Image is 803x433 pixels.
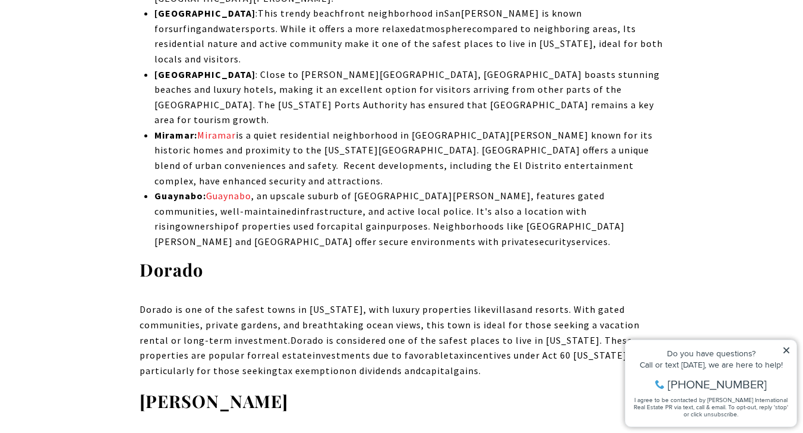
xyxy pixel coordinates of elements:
span: , an upscale suburb of [GEOGRAPHIC_DATA][PERSON_NAME], features gated communities, well-maintaine... [154,190,625,247]
span: surfing [169,23,202,34]
span: San [444,7,461,19]
div: Do you have questions? [12,27,172,35]
span: : Close to [PERSON_NAME][GEOGRAPHIC_DATA], [GEOGRAPHIC_DATA] boasts stunning beaches and luxury h... [154,68,660,126]
strong: Miramar: [154,129,197,141]
span: I agree to be contacted by [PERSON_NAME] International Real Estate PR via text, call & email. To ... [15,73,169,96]
span: , with luxury properties like [363,303,491,315]
strong: [GEOGRAPHIC_DATA] [154,68,255,80]
span: : [154,7,663,65]
span: Dorado is considered one of the safest places to live in [US_STATE]. These properties are popular... [140,334,633,376]
span: infrastructure [297,205,363,217]
span: [PHONE_NUMBER] [49,56,148,68]
a: Miramar - open in a new tab [197,129,236,141]
span: sports. While it offers a more relaxed [245,23,416,34]
a: Guaynabo [206,190,251,202]
span: capital gain [331,220,386,232]
strong: [GEOGRAPHIC_DATA] [154,7,255,19]
div: Call or text [DATE], we are here to help! [12,38,172,46]
span: and [516,303,533,315]
span: real estate [261,349,312,361]
span: Dorado is one of the safest towns in [US_STATE] [140,303,640,376]
strong: Guaynabo: [154,190,206,202]
strong: Dorado [140,258,203,281]
span: is a quiet residential neighborhood in [GEOGRAPHIC_DATA][PERSON_NAME] known for its historic home... [154,129,653,187]
span: villas [491,303,516,315]
span: atmosphere [416,23,472,34]
span: and [202,23,219,34]
span: compared to neighboring areas, Its residential nature and active community make it one of the saf... [154,23,663,65]
span: ownership [181,220,229,232]
strong: [PERSON_NAME] [140,390,288,412]
span: tax [449,349,464,361]
span: security [535,236,571,247]
span: resorts. With gated communities, private gardens, and breathtaking ocean views, this town is idea... [140,303,640,346]
span: capital [421,365,454,376]
span: This trendy beachfront neighborhood in [258,7,444,19]
span: water [219,23,245,34]
span: tax exemption [278,365,345,376]
span: [PERSON_NAME] is known for [154,7,582,34]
